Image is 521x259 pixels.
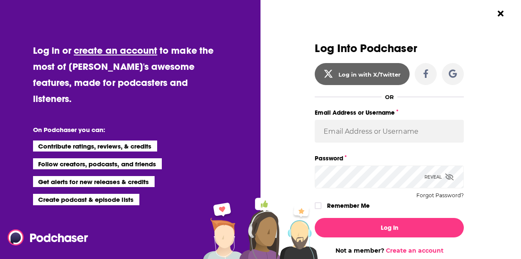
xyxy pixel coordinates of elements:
[315,63,410,85] button: Log in with X/Twitter
[74,44,157,56] a: create an account
[315,120,464,143] input: Email Address or Username
[315,153,464,164] label: Password
[327,200,370,211] label: Remember Me
[493,6,509,22] button: Close Button
[338,71,401,78] div: Log in with X/Twitter
[33,141,158,152] li: Contribute ratings, reviews, & credits
[315,247,464,254] div: Not a member?
[8,229,82,245] a: Podchaser - Follow, Share and Rate Podcasts
[33,158,162,169] li: Follow creators, podcasts, and friends
[385,94,394,100] div: OR
[315,218,464,237] button: Log In
[315,42,464,55] h3: Log Into Podchaser
[33,176,155,187] li: Get alerts for new releases & credits
[8,229,89,245] img: Podchaser - Follow, Share and Rate Podcasts
[315,107,464,118] label: Email Address or Username
[33,126,202,134] li: On Podchaser you can:
[386,247,443,254] a: Create an account
[424,165,454,188] div: Reveal
[416,193,464,198] button: Forgot Password?
[33,194,139,205] li: Create podcast & episode lists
